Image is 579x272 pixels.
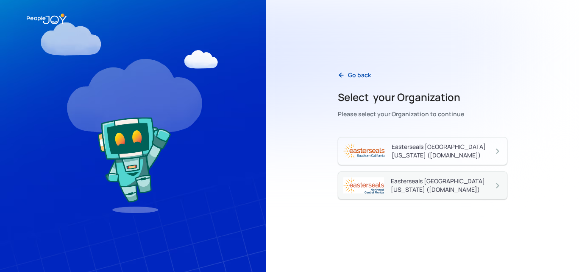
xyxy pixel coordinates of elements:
a: Easterseals [GEOGRAPHIC_DATA][US_STATE] ([DOMAIN_NAME]) [338,137,507,165]
div: Go back [348,71,371,79]
a: Easterseals [GEOGRAPHIC_DATA][US_STATE] ([DOMAIN_NAME]) [338,171,507,199]
div: Easterseals [GEOGRAPHIC_DATA][US_STATE] ([DOMAIN_NAME]) [392,143,493,160]
h2: Select your Organization [338,90,464,104]
div: Easterseals [GEOGRAPHIC_DATA][US_STATE] ([DOMAIN_NAME]) [391,177,493,194]
a: Go back [331,66,378,84]
div: Please select your Organization to continue [338,108,464,120]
